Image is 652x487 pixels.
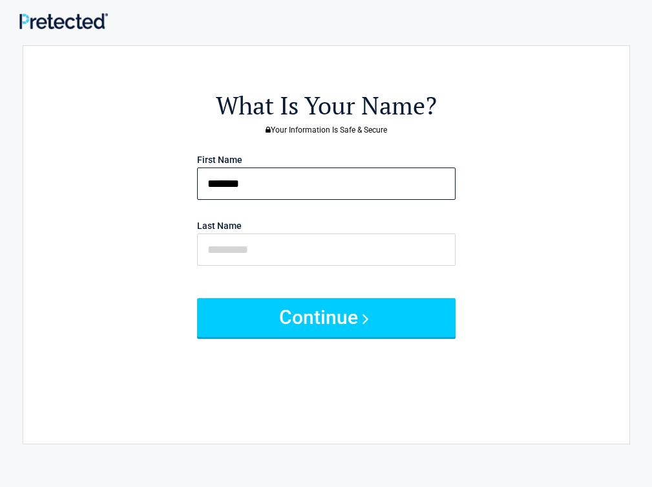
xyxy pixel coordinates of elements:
button: Continue [197,298,456,337]
img: Main Logo [19,13,108,29]
h2: What Is Your Name? [94,89,558,122]
h3: Your Information Is Safe & Secure [94,126,558,134]
label: First Name [197,155,242,164]
label: Last Name [197,221,242,230]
